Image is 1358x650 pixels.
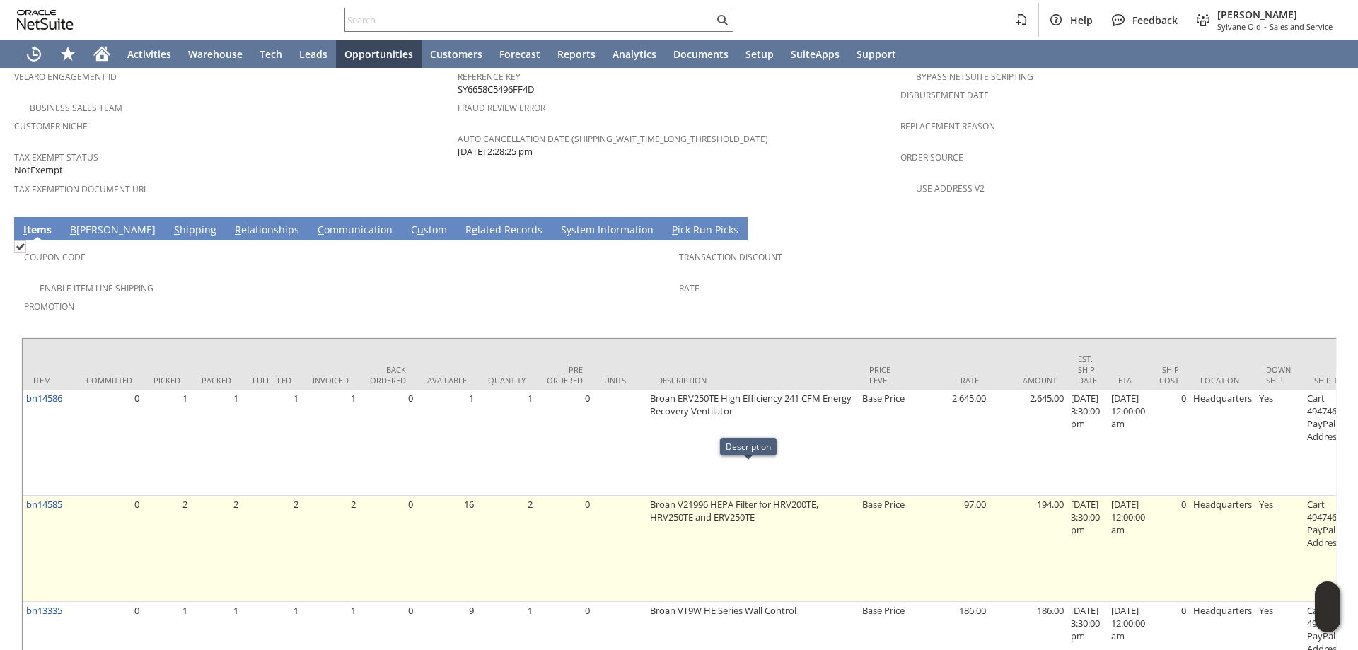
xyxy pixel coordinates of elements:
[25,45,42,62] svg: Recent Records
[170,223,220,238] a: Shipping
[1270,21,1333,32] span: Sales and Service
[17,40,51,68] a: Recent Records
[14,240,26,253] img: Checked
[253,375,291,385] div: Fulfilled
[646,390,859,496] td: Broan ERV250TE High Efficiency 241 CFM Energy Recovery Ventilator
[848,40,905,68] a: Support
[1315,608,1340,633] span: Oracle Guided Learning Widget. To move around, please hold and drag
[251,40,291,68] a: Tech
[14,71,117,83] a: Velaro Engagement ID
[17,10,74,30] svg: logo
[70,223,76,236] span: B
[14,120,88,132] a: Customer Niche
[1318,220,1335,237] a: Unrolled view on
[1108,496,1149,602] td: [DATE] 12:00:00 am
[900,151,963,163] a: Order Source
[869,364,901,385] div: Price Level
[672,223,678,236] span: P
[370,364,406,385] div: Back Ordered
[417,390,477,496] td: 1
[1190,390,1255,496] td: Headquarters
[1266,364,1293,385] div: Down. Ship
[336,40,422,68] a: Opportunities
[916,182,985,195] a: Use Address V2
[900,89,989,101] a: Disbursement Date
[1314,375,1346,385] div: Ship To
[407,223,451,238] a: Custom
[59,45,76,62] svg: Shortcuts
[458,83,534,96] span: SY6658C5496FF4D
[462,223,546,238] a: Related Records
[242,496,302,602] td: 2
[417,223,424,236] span: u
[536,390,593,496] td: 0
[990,390,1067,496] td: 2,645.00
[472,223,477,236] span: e
[726,441,771,453] div: Description
[188,47,243,61] span: Warehouse
[679,282,700,294] a: Rate
[76,496,143,602] td: 0
[344,47,413,61] span: Opportunities
[1255,390,1304,496] td: Yes
[260,47,282,61] span: Tech
[66,223,159,238] a: B[PERSON_NAME]
[291,40,336,68] a: Leads
[24,301,74,313] a: Promotion
[1315,581,1340,632] iframe: Click here to launch Oracle Guided Learning Help Panel
[23,223,27,236] span: I
[567,223,571,236] span: y
[14,163,63,177] span: NotExempt
[922,375,979,385] div: Rate
[737,40,782,68] a: Setup
[1067,390,1108,496] td: [DATE] 3:30:00 pm
[1078,354,1097,385] div: Est. Ship Date
[119,40,180,68] a: Activities
[1255,496,1304,602] td: Yes
[547,364,583,385] div: Pre Ordered
[422,40,491,68] a: Customers
[359,390,417,496] td: 0
[143,496,191,602] td: 2
[302,496,359,602] td: 2
[1190,496,1255,602] td: Headquarters
[604,375,636,385] div: Units
[86,375,132,385] div: Committed
[549,40,604,68] a: Reports
[345,11,714,28] input: Search
[26,498,62,511] a: bn14585
[668,223,742,238] a: Pick Run Picks
[127,47,171,61] span: Activities
[458,145,533,158] span: [DATE] 2:28:25 pm
[499,47,540,61] span: Forecast
[93,45,110,62] svg: Home
[1159,364,1179,385] div: Ship Cost
[782,40,848,68] a: SuiteApps
[859,496,912,602] td: Base Price
[313,375,349,385] div: Invoiced
[427,375,467,385] div: Available
[745,47,774,61] span: Setup
[26,392,62,405] a: bn14586
[14,183,148,195] a: Tax Exemption Document URL
[302,390,359,496] td: 1
[20,223,55,238] a: Items
[613,47,656,61] span: Analytics
[1217,21,1261,32] span: Sylvane Old
[1304,390,1357,496] td: Cart 4947466: PayPal Address
[646,496,859,602] td: Broan V21996 HEPA Filter for HRV200TE, HRV250TE and ERV250TE
[1200,375,1245,385] div: Location
[791,47,840,61] span: SuiteApps
[231,223,303,238] a: Relationships
[1067,496,1108,602] td: [DATE] 3:30:00 pm
[299,47,327,61] span: Leads
[1304,496,1357,602] td: Cart 4947466: PayPal Address
[557,47,596,61] span: Reports
[51,40,85,68] div: Shortcuts
[180,40,251,68] a: Warehouse
[417,496,477,602] td: 16
[1108,390,1149,496] td: [DATE] 12:00:00 am
[673,47,729,61] span: Documents
[665,40,737,68] a: Documents
[85,40,119,68] a: Home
